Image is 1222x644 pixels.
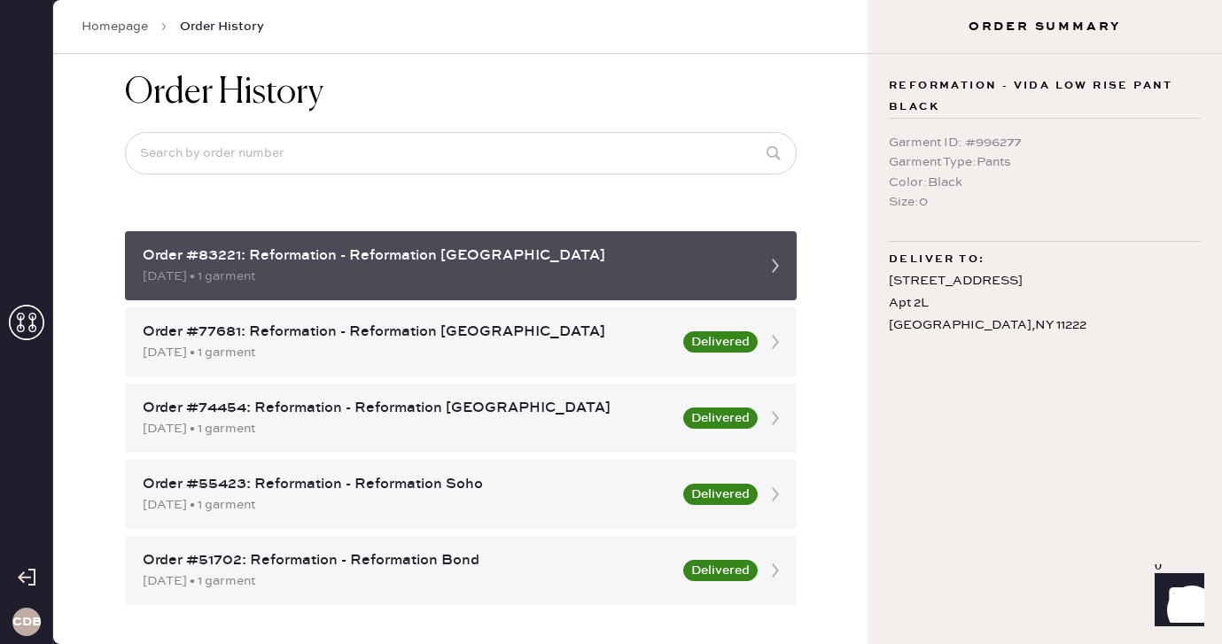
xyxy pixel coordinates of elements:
div: Size : 0 [889,192,1201,212]
div: Garment ID : # 996277 [889,133,1201,152]
h3: Order Summary [868,18,1222,35]
button: Delivered [683,407,758,429]
div: [DATE] • 1 garment [143,419,673,438]
span: Deliver to: [889,249,985,270]
a: Homepage [82,18,148,35]
h1: Order History [125,72,323,114]
button: Delivered [683,331,758,353]
div: Order #74454: Reformation - Reformation [GEOGRAPHIC_DATA] [143,398,673,419]
span: Reformation - Vida Low Rise Pant Black [889,75,1201,118]
iframe: Front Chat [1138,564,1214,640]
div: Garment Type : Pants [889,152,1201,172]
div: [DATE] • 1 garment [143,267,747,286]
div: [DATE] • 1 garment [143,495,673,515]
h3: CDB [12,616,41,628]
div: Order #77681: Reformation - Reformation [GEOGRAPHIC_DATA] [143,322,673,343]
div: [DATE] • 1 garment [143,343,673,362]
div: Order #83221: Reformation - Reformation [GEOGRAPHIC_DATA] [143,245,747,267]
button: Delivered [683,560,758,581]
div: [STREET_ADDRESS] Apt 2L [GEOGRAPHIC_DATA] , NY 11222 [889,270,1201,338]
span: Order History [180,18,264,35]
input: Search by order number [125,132,797,175]
div: Order #51702: Reformation - Reformation Bond [143,550,673,571]
div: Color : Black [889,173,1201,192]
div: Order #55423: Reformation - Reformation Soho [143,474,673,495]
button: Delivered [683,484,758,505]
div: [DATE] • 1 garment [143,571,673,591]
